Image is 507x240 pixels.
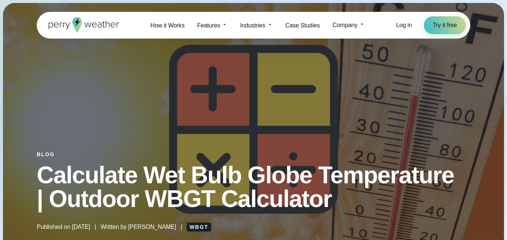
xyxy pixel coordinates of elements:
[95,223,96,231] span: |
[37,163,470,211] h1: Calculate Wet Bulb Globe Temperature | Outdoor WBGT Calculator
[37,223,90,231] span: Published on [DATE]
[101,223,176,231] span: Written by [PERSON_NAME]
[144,18,191,33] a: How it Works
[150,21,184,30] span: How it Works
[181,223,182,231] span: |
[187,223,212,231] a: WBGT
[37,151,470,157] div: Blog
[240,21,265,30] span: Industries
[396,22,412,28] span: Log in
[424,16,466,34] a: Try it free
[285,21,320,30] span: Case Studies
[396,21,412,30] a: Log in
[333,21,357,30] span: Company
[197,21,220,30] span: Features
[433,21,457,30] span: Try it free
[279,18,326,33] a: Case Studies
